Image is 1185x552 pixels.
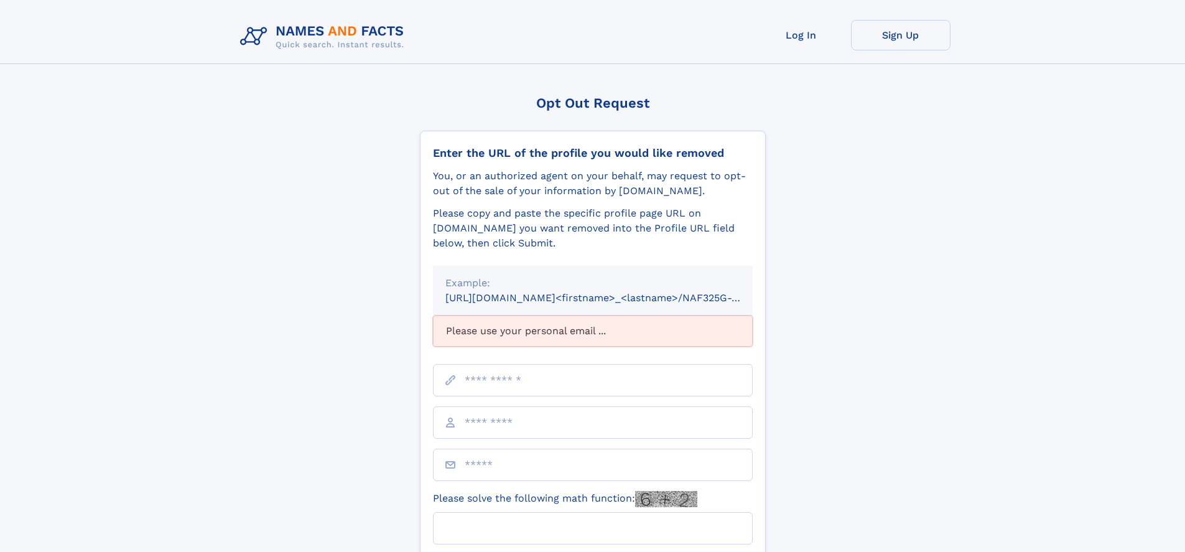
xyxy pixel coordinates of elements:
div: Opt Out Request [420,95,766,111]
div: Please copy and paste the specific profile page URL on [DOMAIN_NAME] you want removed into the Pr... [433,206,753,251]
a: Log In [751,20,851,50]
img: Logo Names and Facts [235,20,414,54]
label: Please solve the following math function: [433,491,697,507]
div: Please use your personal email ... [433,316,753,347]
div: Example: [445,276,740,291]
div: Enter the URL of the profile you would like removed [433,146,753,160]
div: You, or an authorized agent on your behalf, may request to opt-out of the sale of your informatio... [433,169,753,199]
small: [URL][DOMAIN_NAME]<firstname>_<lastname>/NAF325G-xxxxxxxx [445,292,776,304]
a: Sign Up [851,20,950,50]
